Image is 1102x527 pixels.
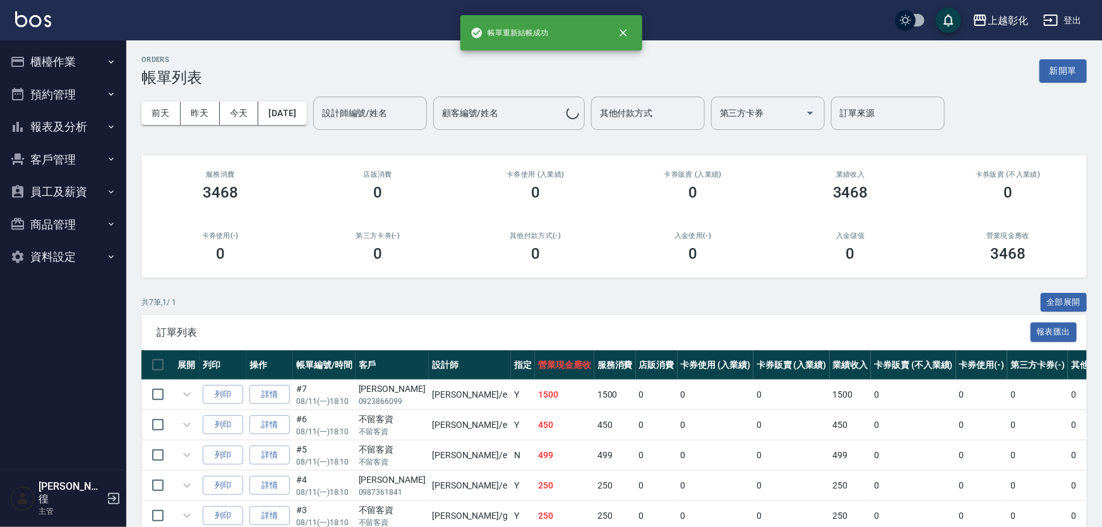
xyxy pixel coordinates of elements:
a: 詳情 [249,415,290,435]
td: 0 [956,380,1008,410]
button: 列印 [203,506,243,526]
a: 詳情 [249,476,290,495]
td: 0 [678,441,754,470]
button: save [936,8,961,33]
td: 0 [753,380,830,410]
div: 不留客資 [359,504,426,517]
p: 08/11 (一) 18:10 [296,456,352,468]
td: 1500 [594,380,636,410]
button: 前天 [141,102,181,125]
button: 列印 [203,415,243,435]
td: 0 [636,380,678,410]
button: 客戶管理 [5,143,121,176]
button: 報表匯出 [1031,323,1077,342]
th: 指定 [511,350,535,380]
h2: 卡券販賣 (入業績) [630,170,757,179]
button: 全部展開 [1041,293,1087,312]
button: 今天 [220,102,259,125]
p: 0923866099 [359,396,426,407]
p: 0987361841 [359,487,426,498]
span: 帳單重新結帳成功 [470,27,549,39]
h2: 入金儲值 [787,232,914,240]
h2: 卡券使用(-) [157,232,284,240]
p: 不留客資 [359,456,426,468]
td: 0 [1007,380,1068,410]
td: 0 [678,380,754,410]
h3: 0 [216,245,225,263]
td: 450 [535,410,594,440]
button: 報表及分析 [5,110,121,143]
td: 499 [535,441,594,470]
th: 第三方卡券(-) [1007,350,1068,380]
h2: 卡券販賣 (不入業績) [945,170,1072,179]
button: 商品管理 [5,208,121,241]
td: 1500 [535,380,594,410]
button: 昨天 [181,102,220,125]
button: 資料設定 [5,240,121,273]
th: 卡券販賣 (入業績) [753,350,830,380]
th: 列印 [200,350,246,380]
div: [PERSON_NAME] [359,473,426,487]
td: 0 [753,471,830,500]
td: 0 [636,410,678,440]
td: 0 [636,471,678,500]
h2: 卡券使用 (入業績) [472,170,599,179]
button: 登出 [1038,9,1087,32]
td: 0 [1007,441,1068,470]
td: 0 [678,410,754,440]
th: 營業現金應收 [535,350,594,380]
button: close [609,19,637,47]
h2: 業績收入 [787,170,914,179]
th: 卡券使用(-) [956,350,1008,380]
td: 0 [871,441,955,470]
button: [DATE] [258,102,306,125]
h3: 0 [373,184,382,201]
th: 帳單編號/時間 [293,350,356,380]
a: 詳情 [249,385,290,405]
h3: 3468 [990,245,1026,263]
h5: [PERSON_NAME]徨 [39,480,103,506]
p: 不留客資 [359,426,426,437]
td: 0 [678,471,754,500]
td: 1500 [830,380,871,410]
img: Person [10,486,35,511]
button: 上越彰化 [967,8,1033,33]
a: 詳情 [249,446,290,465]
div: 上越彰化 [988,13,1028,28]
td: 0 [1007,410,1068,440]
td: 450 [594,410,636,440]
span: 訂單列表 [157,326,1031,339]
h3: 0 [531,184,540,201]
p: 共 7 筆, 1 / 1 [141,297,176,308]
a: 新開單 [1039,64,1087,76]
button: 新開單 [1039,59,1087,83]
td: #4 [293,471,356,500]
td: 499 [830,441,871,470]
td: 0 [1007,471,1068,500]
th: 設計師 [429,350,511,380]
h3: 0 [531,245,540,263]
img: Logo [15,11,51,27]
td: 250 [830,471,871,500]
th: 店販消費 [636,350,678,380]
h3: 0 [373,245,382,263]
td: 0 [871,380,955,410]
th: 服務消費 [594,350,636,380]
h3: 0 [1003,184,1012,201]
div: [PERSON_NAME] [359,382,426,396]
button: 列印 [203,385,243,405]
td: N [511,441,535,470]
td: [PERSON_NAME] /e [429,471,511,500]
td: 0 [753,441,830,470]
p: 08/11 (一) 18:10 [296,426,352,437]
button: 列印 [203,476,243,495]
td: 450 [830,410,871,440]
td: #7 [293,380,356,410]
button: 員工及薪資 [5,175,121,208]
td: 250 [535,471,594,500]
h3: 3468 [833,184,868,201]
h3: 0 [846,245,855,263]
button: 預約管理 [5,78,121,111]
h2: 營業現金應收 [945,232,1072,240]
h3: 3468 [203,184,238,201]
